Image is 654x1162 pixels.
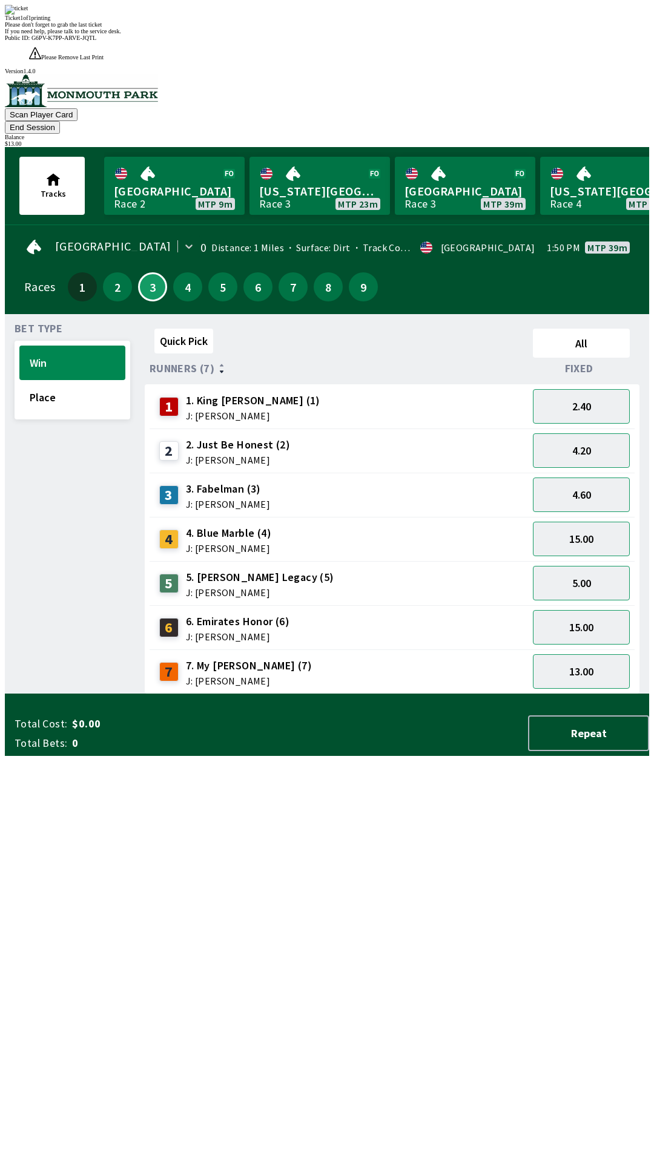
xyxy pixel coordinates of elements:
div: Fixed [528,363,635,375]
button: 6 [243,272,272,301]
button: 7 [279,272,308,301]
button: 15.00 [533,522,630,556]
span: Surface: Dirt [284,241,351,254]
button: 4 [173,272,202,301]
div: $ 13.00 [5,140,649,147]
span: Total Cost: [15,717,67,731]
span: [GEOGRAPHIC_DATA] [405,183,526,199]
span: 1 [71,283,94,291]
span: 7 [282,283,305,291]
div: 7 [159,662,179,681]
div: Race 3 [259,199,291,209]
span: 5.00 [572,576,591,590]
span: 5 [211,283,234,291]
span: MTP 39m [587,243,627,252]
span: If you need help, please talk to the service desk. [5,28,121,34]
span: Track Condition: Firm [351,241,457,254]
div: 1 [159,397,179,416]
span: 4.60 [572,488,591,502]
span: 5. [PERSON_NAME] Legacy (5) [186,570,334,585]
span: Win [30,356,115,370]
button: Tracks [19,157,85,215]
button: 5 [208,272,237,301]
div: 2 [159,441,179,461]
span: Repeat [539,726,638,740]
button: All [533,329,630,358]
button: 9 [349,272,378,301]
span: 1:50 PM [547,243,580,252]
span: 0 [72,736,263,750]
div: Race 4 [550,199,581,209]
span: All [538,336,624,350]
span: Place [30,390,115,404]
span: 9 [352,283,375,291]
span: [GEOGRAPHIC_DATA] [114,183,235,199]
span: [US_STATE][GEOGRAPHIC_DATA] [259,183,380,199]
span: Runners (7) [150,364,214,373]
img: venue logo [5,74,158,107]
a: [GEOGRAPHIC_DATA]Race 3MTP 39m [395,157,535,215]
span: Fixed [565,364,593,373]
span: J: [PERSON_NAME] [186,499,270,509]
span: MTP 9m [198,199,233,209]
img: ticket [5,5,28,15]
a: [GEOGRAPHIC_DATA]Race 2MTP 9m [104,157,245,215]
span: 2. Just Be Honest (2) [186,437,290,453]
div: Races [24,282,55,292]
a: [US_STATE][GEOGRAPHIC_DATA]Race 3MTP 23m [249,157,390,215]
div: Balance [5,134,649,140]
span: 3. Fabelman (3) [186,481,270,497]
div: 0 [200,243,206,252]
button: Scan Player Card [5,108,78,121]
button: Win [19,346,125,380]
span: J: [PERSON_NAME] [186,411,320,421]
button: 8 [314,272,343,301]
span: Please Remove Last Print [41,54,104,61]
span: 2.40 [572,399,591,413]
span: J: [PERSON_NAME] [186,543,271,553]
span: Distance: 1 Miles [211,241,284,254]
div: 6 [159,618,179,637]
div: Version 1.4.0 [5,68,649,74]
button: 5.00 [533,566,630,600]
span: Quick Pick [160,334,208,348]
span: MTP 23m [338,199,378,209]
span: $0.00 [72,717,263,731]
button: 13.00 [533,654,630,689]
span: 4.20 [572,444,591,458]
span: 15.00 [569,532,593,546]
div: Please don't forget to grab the last ticket [5,21,649,28]
div: 3 [159,485,179,505]
span: Bet Type [15,324,62,333]
button: 4.20 [533,433,630,468]
span: 1. King [PERSON_NAME] (1) [186,393,320,409]
span: 15.00 [569,620,593,634]
span: 6 [246,283,269,291]
span: 8 [317,283,340,291]
div: Race 2 [114,199,145,209]
span: 4 [176,283,199,291]
button: 2.40 [533,389,630,424]
span: J: [PERSON_NAME] [186,588,334,597]
div: 4 [159,530,179,549]
div: Race 3 [405,199,436,209]
button: 1 [68,272,97,301]
button: Quick Pick [154,329,213,353]
span: 13.00 [569,665,593,678]
button: Repeat [528,715,649,751]
span: J: [PERSON_NAME] [186,676,312,686]
span: J: [PERSON_NAME] [186,455,290,465]
span: 4. Blue Marble (4) [186,525,271,541]
button: Place [19,380,125,415]
button: 2 [103,272,132,301]
button: 15.00 [533,610,630,645]
span: MTP 39m [483,199,523,209]
div: [GEOGRAPHIC_DATA] [441,243,535,252]
span: Total Bets: [15,736,67,750]
button: 4.60 [533,478,630,512]
div: Runners (7) [150,363,528,375]
div: Ticket 1 of 1 printing [5,15,649,21]
span: J: [PERSON_NAME] [186,632,289,642]
span: G6PV-K7PP-ARVE-JQTL [31,34,96,41]
span: 7. My [PERSON_NAME] (7) [186,658,312,674]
